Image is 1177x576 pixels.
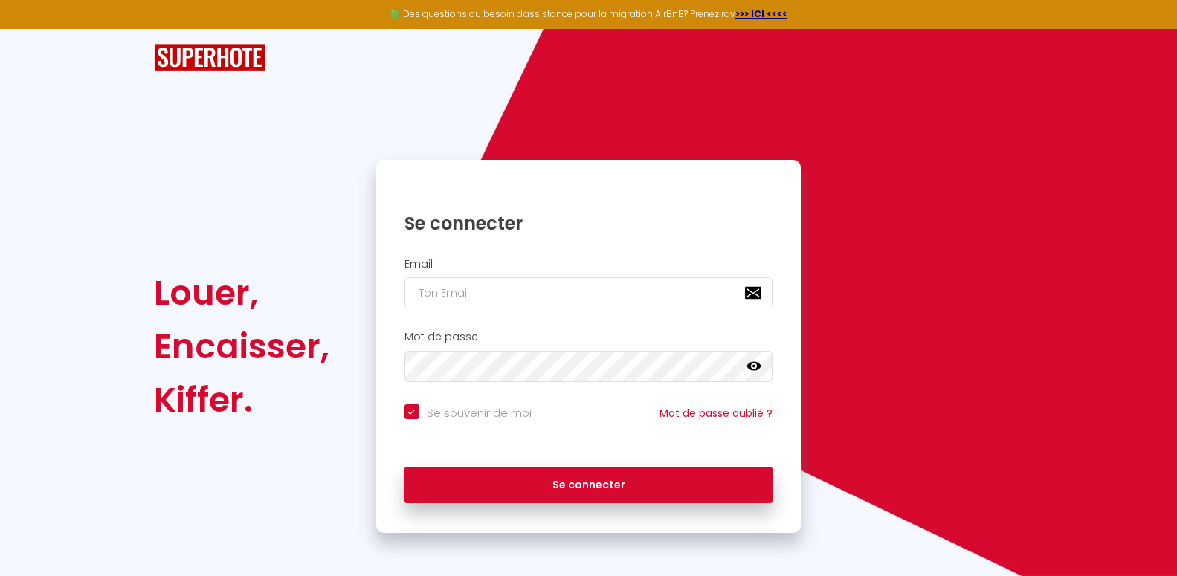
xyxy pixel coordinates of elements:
div: Louer, [154,266,329,320]
input: Ton Email [404,277,773,308]
a: >>> ICI <<<< [735,7,787,20]
img: SuperHote logo [154,44,265,71]
h1: Se connecter [404,212,773,235]
h2: Email [404,258,773,271]
a: Mot de passe oublié ? [660,406,773,421]
h2: Mot de passe [404,331,773,343]
div: Kiffer. [154,373,329,427]
button: Se connecter [404,467,773,504]
div: Encaisser, [154,320,329,373]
